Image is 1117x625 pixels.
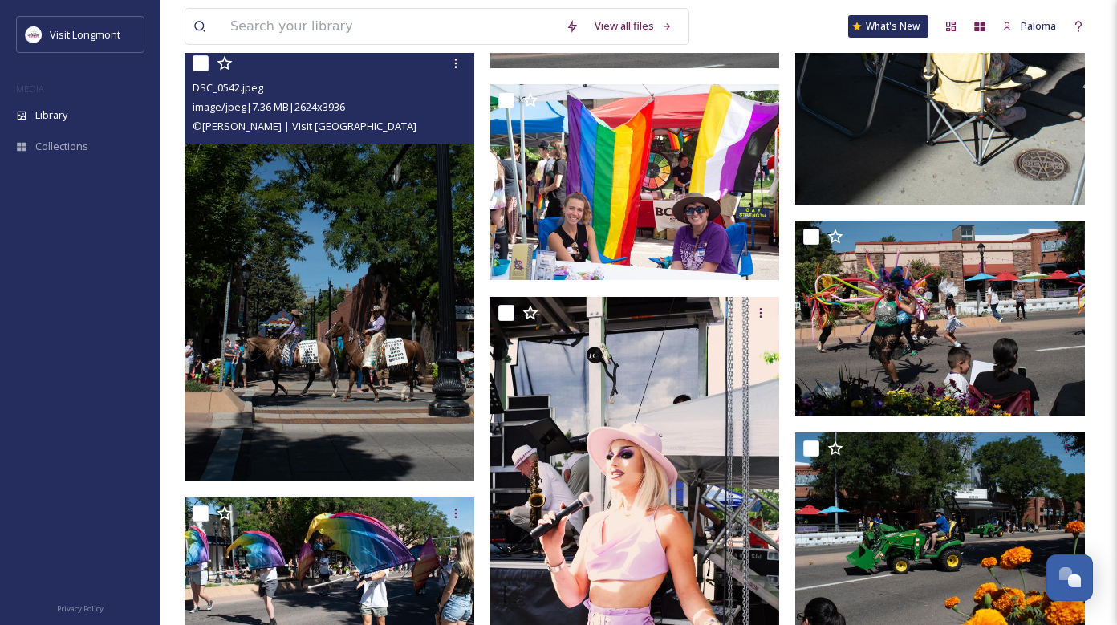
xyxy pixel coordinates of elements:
[193,119,416,133] span: © [PERSON_NAME] | Visit [GEOGRAPHIC_DATA]
[57,598,104,617] a: Privacy Policy
[35,108,67,123] span: Library
[795,221,1089,416] img: DSC_0635.jpeg
[994,10,1064,42] a: Paloma
[193,80,263,95] span: DSC_0542.jpeg
[193,99,345,114] span: image/jpeg | 7.36 MB | 2624 x 3936
[50,27,120,42] span: Visit Longmont
[57,603,104,614] span: Privacy Policy
[490,84,784,280] img: BAC_7151.jpeg
[16,83,44,95] span: MEDIA
[222,9,558,44] input: Search your library
[185,47,474,482] img: DSC_0542.jpeg
[587,10,680,42] a: View all files
[848,15,928,38] a: What's New
[1021,18,1056,33] span: Paloma
[26,26,42,43] img: longmont.jpg
[35,139,88,154] span: Collections
[1046,554,1093,601] button: Open Chat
